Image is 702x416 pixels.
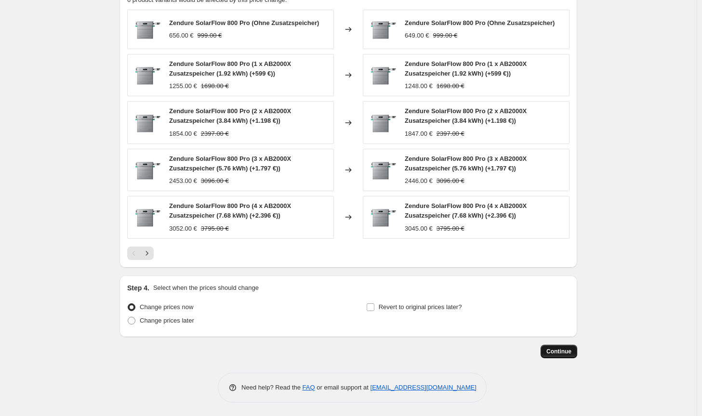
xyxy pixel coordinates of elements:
[405,107,527,124] span: Zendure SolarFlow 800 Pro (2 x AB2000X Zusatzspeicher (3.84 kWh) (+1.198 €))
[132,156,161,184] img: Zendure_Solarflow_800_PRO_2_80x.webp
[198,31,222,40] strike: 999.00 €
[169,129,197,139] div: 1854.00 €
[169,19,319,26] span: Zendure SolarFlow 800 Pro (Ohne Zusatzspeicher)
[169,202,291,219] span: Zendure SolarFlow 800 Pro (4 x AB2000X Zusatzspeicher (7.68 kWh) (+2.396 €))
[132,203,161,232] img: Zendure_Solarflow_800_PRO_2_80x.webp
[201,129,229,139] strike: 2397.00 €
[315,384,371,391] span: or email support at
[140,303,193,311] span: Change prices now
[132,108,161,137] img: Zendure_Solarflow_800_PRO_2_80x.webp
[437,81,464,91] strike: 1698.00 €
[371,384,477,391] a: [EMAIL_ADDRESS][DOMAIN_NAME]
[541,345,577,358] button: Continue
[405,81,433,91] div: 1248.00 €
[201,224,229,234] strike: 3795.00 €
[405,60,527,77] span: Zendure SolarFlow 800 Pro (1 x AB2000X Zusatzspeicher (1.92 kWh) (+599 €))
[169,224,197,234] div: 3052.00 €
[437,176,464,186] strike: 3096.00 €
[201,176,229,186] strike: 3096.00 €
[303,384,315,391] a: FAQ
[437,224,464,234] strike: 3795.00 €
[368,156,397,184] img: Zendure_Solarflow_800_PRO_2_80x.webp
[368,61,397,90] img: Zendure_Solarflow_800_PRO_2_80x.webp
[169,81,197,91] div: 1255.00 €
[437,129,464,139] strike: 2397.00 €
[140,247,154,260] button: Next
[546,348,571,355] span: Continue
[169,155,291,172] span: Zendure SolarFlow 800 Pro (3 x AB2000X Zusatzspeicher (5.76 kWh) (+1.797 €))
[169,31,194,40] div: 656.00 €
[140,317,194,324] span: Change prices later
[405,19,555,26] span: Zendure SolarFlow 800 Pro (Ohne Zusatzspeicher)
[132,61,161,90] img: Zendure_Solarflow_800_PRO_2_80x.webp
[169,60,291,77] span: Zendure SolarFlow 800 Pro (1 x AB2000X Zusatzspeicher (1.92 kWh) (+599 €))
[169,107,291,124] span: Zendure SolarFlow 800 Pro (2 x AB2000X Zusatzspeicher (3.84 kWh) (+1.198 €))
[405,176,433,186] div: 2446.00 €
[379,303,462,311] span: Revert to original prices later?
[127,283,149,293] h2: Step 4.
[405,202,527,219] span: Zendure SolarFlow 800 Pro (4 x AB2000X Zusatzspeicher (7.68 kWh) (+2.396 €))
[132,15,161,44] img: Zendure_Solarflow_800_PRO_2_80x.webp
[368,108,397,137] img: Zendure_Solarflow_800_PRO_2_80x.webp
[153,283,259,293] p: Select when the prices should change
[433,31,458,40] strike: 999.00 €
[405,155,527,172] span: Zendure SolarFlow 800 Pro (3 x AB2000X Zusatzspeicher (5.76 kWh) (+1.797 €))
[241,384,303,391] span: Need help? Read the
[201,81,229,91] strike: 1698.00 €
[169,176,197,186] div: 2453.00 €
[368,15,397,44] img: Zendure_Solarflow_800_PRO_2_80x.webp
[127,247,154,260] nav: Pagination
[405,224,433,234] div: 3045.00 €
[368,203,397,232] img: Zendure_Solarflow_800_PRO_2_80x.webp
[405,31,429,40] div: 649.00 €
[405,129,433,139] div: 1847.00 €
